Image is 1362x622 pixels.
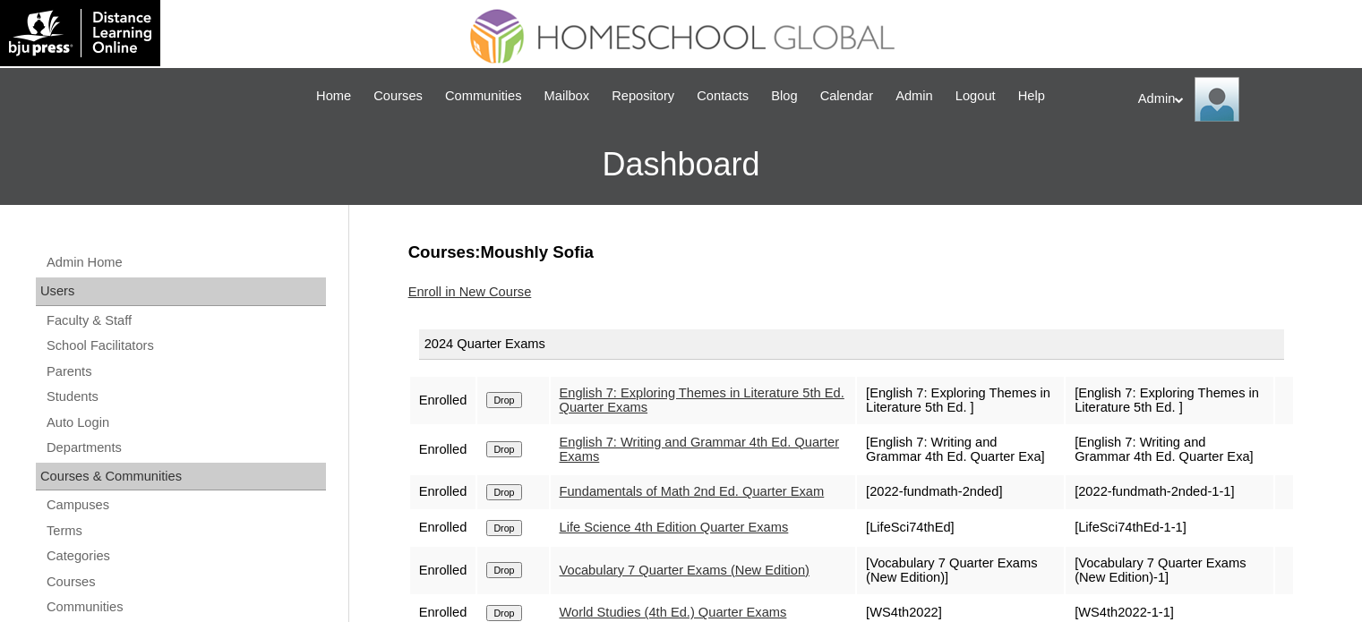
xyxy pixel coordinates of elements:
a: Blog [762,86,806,107]
td: Enrolled [410,426,476,473]
a: Students [45,386,326,408]
a: School Facilitators [45,335,326,357]
td: Enrolled [410,511,476,545]
td: [English 7: Writing and Grammar 4th Ed. Quarter Exa] [1066,426,1272,473]
div: Users [36,277,326,306]
a: Admin Home [45,251,326,274]
span: Logout [955,86,996,107]
span: Contacts [697,86,749,107]
a: Campuses [45,494,326,516]
td: [LifeSci74thEd] [857,511,1064,545]
a: Help [1009,86,1054,107]
a: Calendar [811,86,882,107]
span: Courses [373,86,423,107]
td: [English 7: Exploring Themes in Literature 5th Ed. ] [1066,377,1272,424]
a: Categories [45,545,326,567]
a: World Studies (4th Ed.) Quarter Exams [560,605,787,619]
span: Calendar [820,86,873,107]
td: [English 7: Writing and Grammar 4th Ed. Quarter Exa] [857,426,1064,473]
span: Communities [445,86,522,107]
div: Admin [1138,77,1344,122]
td: [2022-fundmath-2nded] [857,475,1064,509]
a: Admin [887,86,942,107]
a: Terms [45,520,326,542]
td: [Vocabulary 7 Quarter Exams (New Edition)-1] [1066,547,1272,594]
h3: Courses:Moushly Sofia [408,241,1295,264]
a: Communities [436,86,531,107]
a: English 7: Exploring Themes in Literature 5th Ed. Quarter Exams [560,386,844,415]
td: [LifeSci74thEd-1-1] [1066,511,1272,545]
a: Home [307,86,360,107]
a: Vocabulary 7 Quarter Exams (New Edition) [560,563,809,577]
td: Enrolled [410,475,476,509]
span: Home [316,86,351,107]
a: Mailbox [535,86,599,107]
input: Drop [486,441,521,457]
img: logo-white.png [9,9,151,57]
a: Fundamentals of Math 2nd Ed. Quarter Exam [560,484,825,498]
a: Enroll in New Course [408,285,532,299]
span: Repository [612,86,674,107]
td: Enrolled [410,547,476,594]
a: Faculty & Staff [45,310,326,332]
input: Drop [486,484,521,500]
input: Drop [486,392,521,408]
a: Departments [45,437,326,459]
a: Logout [947,86,1005,107]
td: Enrolled [410,377,476,424]
span: Help [1018,86,1045,107]
a: Auto Login [45,412,326,434]
a: Communities [45,596,326,618]
input: Drop [486,605,521,621]
span: Mailbox [544,86,590,107]
td: [Vocabulary 7 Quarter Exams (New Edition)] [857,547,1064,594]
span: Blog [771,86,797,107]
a: Repository [603,86,683,107]
a: Life Science 4th Edition Quarter Exams [560,520,789,534]
h3: Dashboard [9,124,1353,205]
td: [English 7: Exploring Themes in Literature 5th Ed. ] [857,377,1064,424]
a: English 7: Writing and Grammar 4th Ed. Quarter Exams [560,435,840,464]
span: Admin [895,86,933,107]
img: Admin Homeschool Global [1195,77,1239,122]
input: Drop [486,562,521,578]
input: Drop [486,520,521,536]
a: Courses [45,571,326,593]
a: Courses [364,86,432,107]
div: 2024 Quarter Exams [419,329,1284,360]
a: Contacts [688,86,758,107]
div: Courses & Communities [36,463,326,491]
td: [2022-fundmath-2nded-1-1] [1066,475,1272,509]
a: Parents [45,361,326,383]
